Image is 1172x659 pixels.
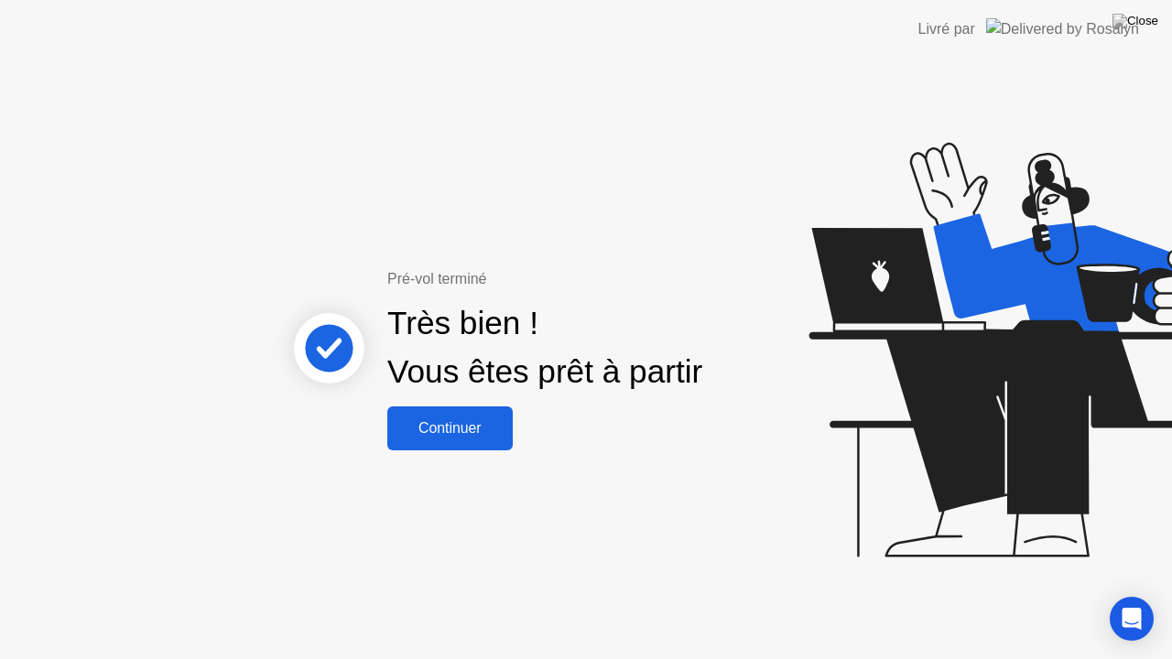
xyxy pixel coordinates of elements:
button: Continuer [387,406,513,450]
div: Continuer [393,420,507,437]
div: Open Intercom Messenger [1110,597,1154,641]
div: Pré-vol terminé [387,268,765,290]
div: Très bien ! Vous êtes prêt à partir [387,299,702,396]
img: Close [1112,14,1158,28]
img: Delivered by Rosalyn [986,18,1139,39]
div: Livré par [918,18,975,40]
